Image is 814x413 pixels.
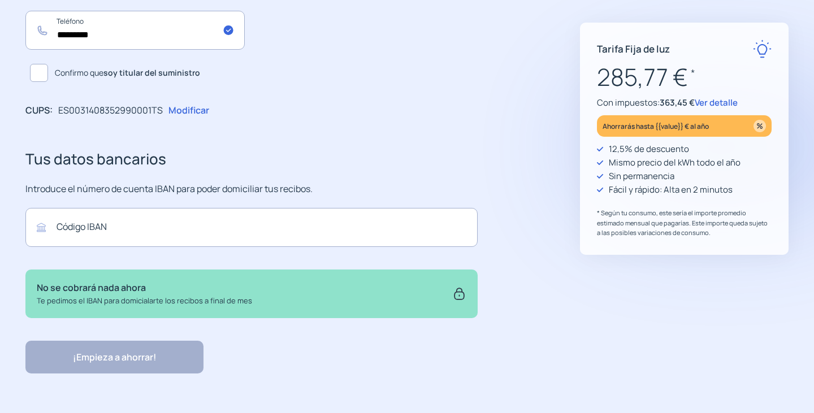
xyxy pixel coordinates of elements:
[695,97,738,108] span: Ver detalle
[37,281,252,295] p: No se cobrará nada ahora
[603,120,709,133] p: Ahorrarás hasta {{value}} € al año
[660,97,695,108] span: 363,45 €
[609,142,689,156] p: 12,5% de descuento
[597,58,772,96] p: 285,77 €
[55,67,200,79] span: Confirmo que
[609,169,674,183] p: Sin permanencia
[597,41,670,56] p: Tarifa Fija de luz
[25,103,53,118] p: CUPS:
[597,208,772,238] p: * Según tu consumo, este sería el importe promedio estimado mensual que pagarías. Este importe qu...
[168,103,209,118] p: Modificar
[609,156,741,169] p: Mismo precio del kWh todo el año
[103,67,200,78] b: soy titular del suministro
[58,103,163,118] p: ES0031408352990001TS
[609,183,733,197] p: Fácil y rápido: Alta en 2 minutos
[597,96,772,110] p: Con impuestos:
[754,120,766,132] img: percentage_icon.svg
[37,295,252,307] p: Te pedimos el IBAN para domicialarte los recibos a final de mes
[753,40,772,58] img: rate-E.svg
[25,182,478,197] p: Introduce el número de cuenta IBAN para poder domiciliar tus recibos.
[25,147,478,171] h3: Tus datos bancarios
[452,281,466,307] img: secure.svg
